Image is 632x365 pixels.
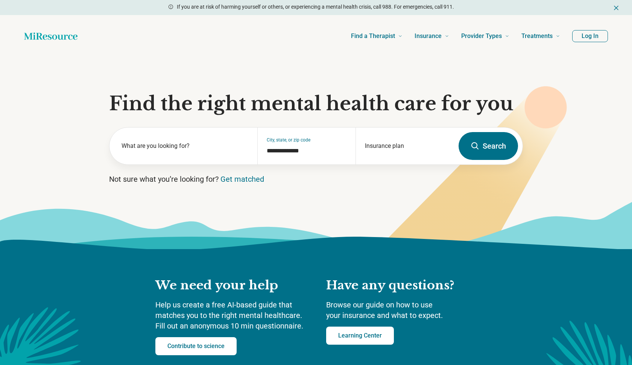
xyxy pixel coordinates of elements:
label: What are you looking for? [122,141,248,151]
h2: We need your help [155,278,311,294]
button: Dismiss [612,3,620,12]
p: If you are at risk of harming yourself or others, or experiencing a mental health crisis, call 98... [177,3,454,11]
span: Insurance [415,31,442,41]
a: Get matched [220,175,264,184]
button: Log In [572,30,608,42]
a: Contribute to science [155,337,237,355]
a: Insurance [415,21,449,51]
a: Find a Therapist [351,21,403,51]
span: Treatments [521,31,553,41]
h1: Find the right mental health care for you [109,93,523,115]
a: Home page [24,29,77,44]
a: Learning Center [326,327,394,345]
p: Help us create a free AI-based guide that matches you to the right mental healthcare. Fill out an... [155,300,311,331]
a: Provider Types [461,21,509,51]
a: Treatments [521,21,560,51]
h2: Have any questions? [326,278,477,294]
span: Provider Types [461,31,502,41]
button: Search [459,132,518,160]
p: Browse our guide on how to use your insurance and what to expect. [326,300,477,321]
p: Not sure what you’re looking for? [109,174,523,184]
span: Find a Therapist [351,31,395,41]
